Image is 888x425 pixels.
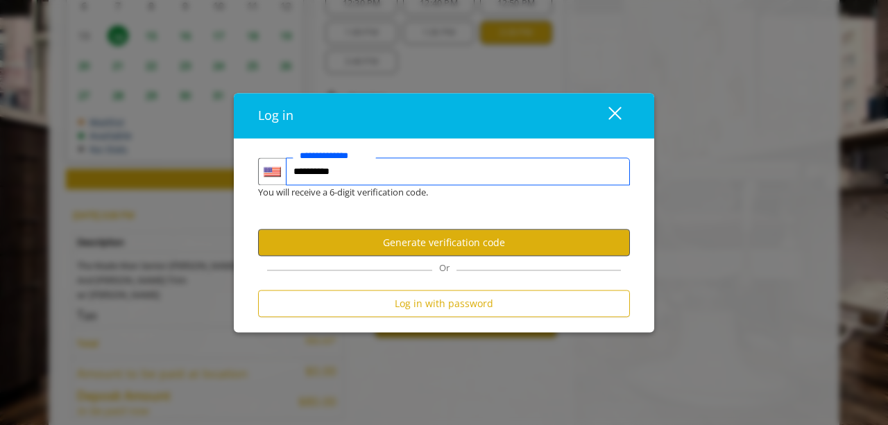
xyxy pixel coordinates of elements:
[258,229,630,256] button: Generate verification code
[248,186,620,200] div: You will receive a 6-digit verification code.
[258,107,293,124] span: Log in
[432,262,456,275] span: Or
[258,290,630,318] button: Log in with password
[592,105,620,126] div: close dialog
[583,101,630,130] button: close dialog
[258,158,286,186] div: Country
